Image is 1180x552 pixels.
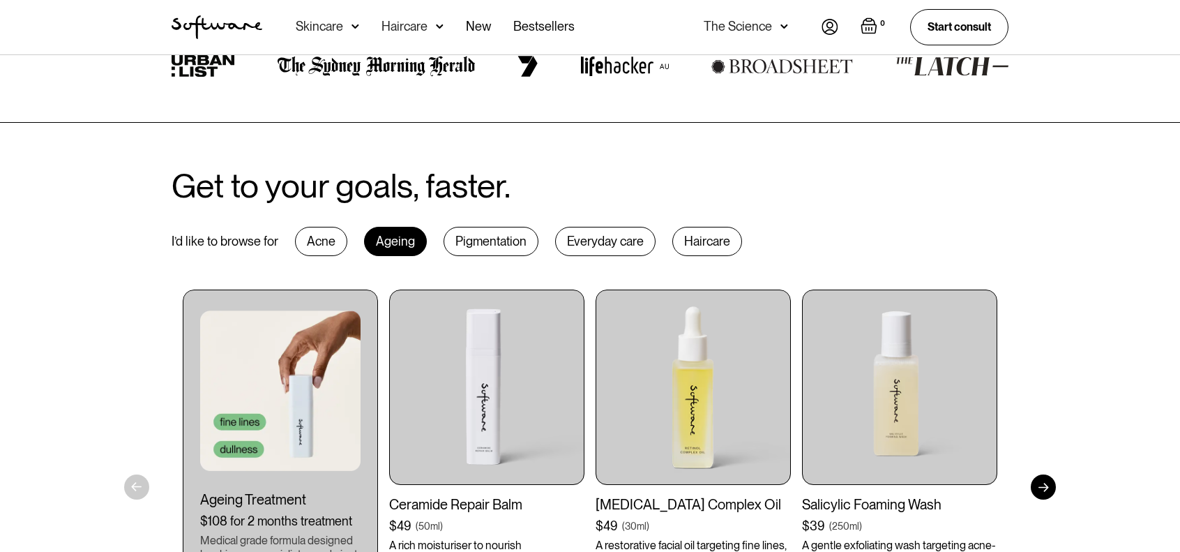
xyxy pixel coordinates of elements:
[278,56,475,77] img: the Sydney morning herald logo
[802,496,997,513] div: Salicylic Foaming Wash
[877,17,888,30] div: 0
[172,15,262,39] img: Software Logo
[859,519,862,533] div: )
[672,227,742,256] div: Haircare
[596,519,618,534] div: $49
[895,57,1008,76] img: the latch logo
[832,519,859,533] div: 250ml
[440,519,443,533] div: )
[381,20,428,33] div: Haircare
[351,20,359,33] img: arrow down
[296,20,343,33] div: Skincare
[580,56,668,77] img: lifehacker logo
[861,17,888,37] a: Open empty cart
[646,519,649,533] div: )
[172,234,278,249] div: I’d like to browse for
[555,227,656,256] div: Everyday care
[416,519,418,533] div: (
[622,519,625,533] div: (
[436,20,444,33] img: arrow down
[200,514,361,529] div: $108 for 2 months treatment
[389,496,584,513] div: Ceramide Repair Balm
[389,519,411,534] div: $49
[295,227,347,256] div: Acne
[910,9,1008,45] a: Start consult
[172,15,262,39] a: home
[711,59,853,74] img: broadsheet logo
[364,227,427,256] div: Ageing
[200,491,361,508] div: Ageing Treatment
[829,519,832,533] div: (
[596,496,791,513] div: [MEDICAL_DATA] Complex Oil
[172,55,235,77] img: urban list logo
[172,167,510,204] h2: Get to your goals, faster.
[418,519,440,533] div: 50ml
[780,20,788,33] img: arrow down
[625,519,646,533] div: 30ml
[802,519,825,534] div: $39
[444,227,538,256] div: Pigmentation
[704,20,772,33] div: The Science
